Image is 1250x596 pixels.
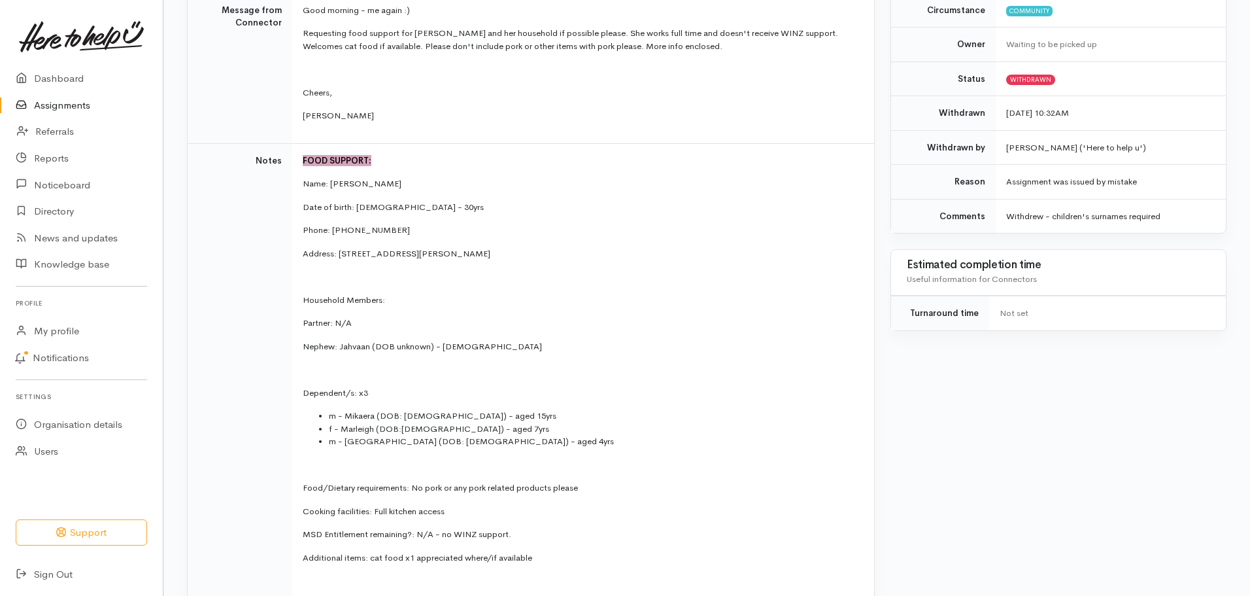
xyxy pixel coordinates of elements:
p: MSD Entitlement remaining?: N/A - no WINZ support. [303,528,858,541]
td: Comments [891,199,996,233]
div: Waiting to be picked up [1006,38,1210,51]
td: [PERSON_NAME] ('Here to help u') [996,130,1226,165]
li: m - Mikaera (DOB: [DEMOGRAPHIC_DATA]) - aged 15yrs [329,410,858,423]
p: Nephew: Jahvaan (DOB unknown) - [DEMOGRAPHIC_DATA] [303,340,858,353]
li: f - Marleigh (DOB:[DEMOGRAPHIC_DATA]) - aged 7yrs [329,423,858,436]
p: Address: [STREET_ADDRESS][PERSON_NAME] [303,247,858,260]
time: [DATE] 10:32AM [1006,107,1069,118]
td: Assignment was issued by mistake [996,165,1226,200]
td: Turnaround time [891,296,989,330]
p: Requesting food support for [PERSON_NAME] and her household if possible please. She works full ti... [303,27,858,52]
li: m - [GEOGRAPHIC_DATA] (DOB: [DEMOGRAPHIC_DATA]) - aged 4yrs [329,435,858,448]
h6: Settings [16,388,147,406]
p: Partner: N/A [303,317,858,330]
p: Additional items: cat food x1 appreciated where/if available [303,552,858,565]
p: Cheers, [303,86,858,99]
h6: Profile [16,294,147,312]
p: Date of birth: [DEMOGRAPHIC_DATA] - 30yrs [303,201,858,214]
td: Owner [891,27,996,62]
td: Status [891,61,996,96]
font: FOOD SUPPORT: [303,155,371,166]
span: Useful information for Connectors [907,273,1037,285]
p: Household Members: [303,294,858,307]
td: Withdrawn by [891,130,996,165]
div: Not set [1000,307,1210,320]
button: Support [16,519,147,546]
span: Community [1006,6,1053,16]
p: [PERSON_NAME] [303,109,858,122]
p: Good morning - me again :) [303,4,858,17]
td: Withdrew - children's surnames required [996,199,1226,233]
p: Cooking facilities: Full kitchen access [303,505,858,518]
td: Reason [891,165,996,200]
p: Food/Dietary requirements: No pork or any pork related products please [303,482,858,495]
h3: Estimated completion time [907,259,1210,272]
p: Name: [PERSON_NAME] [303,177,858,190]
p: Phone: [PHONE_NUMBER] [303,224,858,237]
span: Withdrawn [1006,75,1055,85]
p: Dependent/s: x3 [303,387,858,400]
td: Withdrawn [891,96,996,131]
